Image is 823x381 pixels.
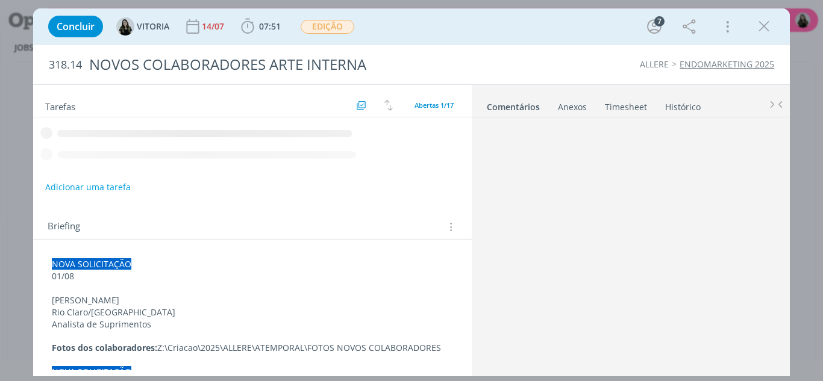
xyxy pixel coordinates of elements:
p: [PERSON_NAME] [52,294,454,306]
span: 07:51 [259,20,281,32]
p: Z:\Criacao\2025\ALLERE\ATEMPORAL\FOTOS NOVOS COLABORADORES [52,342,454,354]
a: ENDOMARKETING 2025 [680,58,774,70]
p: Analista de Suprimentos [52,318,454,330]
div: dialog [33,8,790,376]
span: NOVA SOLICITAÇÃO [52,366,131,377]
a: Timesheet [604,96,648,113]
img: arrow-down-up.svg [384,100,393,111]
p: 01/08 [52,270,454,282]
a: Histórico [665,96,701,113]
p: Rio Claro/[GEOGRAPHIC_DATA] [52,306,454,318]
div: NOVOS COLABORADORES ARTE INTERNA [84,50,467,79]
button: VVITORIA [116,17,169,36]
div: 7 [654,16,665,26]
a: ALLERE [640,58,669,70]
button: 7 [645,17,664,36]
button: 07:51 [238,17,284,36]
span: EDIÇÃO [301,20,354,34]
strong: Fotos dos colaboradores: [52,342,157,353]
span: 318.14 [49,58,82,72]
a: Comentários [486,96,540,113]
span: Tarefas [45,98,75,113]
img: V [116,17,134,36]
button: EDIÇÃO [300,19,355,34]
span: Briefing [48,219,80,235]
button: Adicionar uma tarefa [45,176,131,198]
div: Anexos [558,101,587,113]
span: Abertas 1/17 [415,101,454,110]
span: Concluir [57,22,95,31]
div: 14/07 [202,22,227,31]
button: Concluir [48,16,103,37]
span: VITORIA [137,22,169,31]
span: NOVA SOLICITAÇÃO [52,258,131,270]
